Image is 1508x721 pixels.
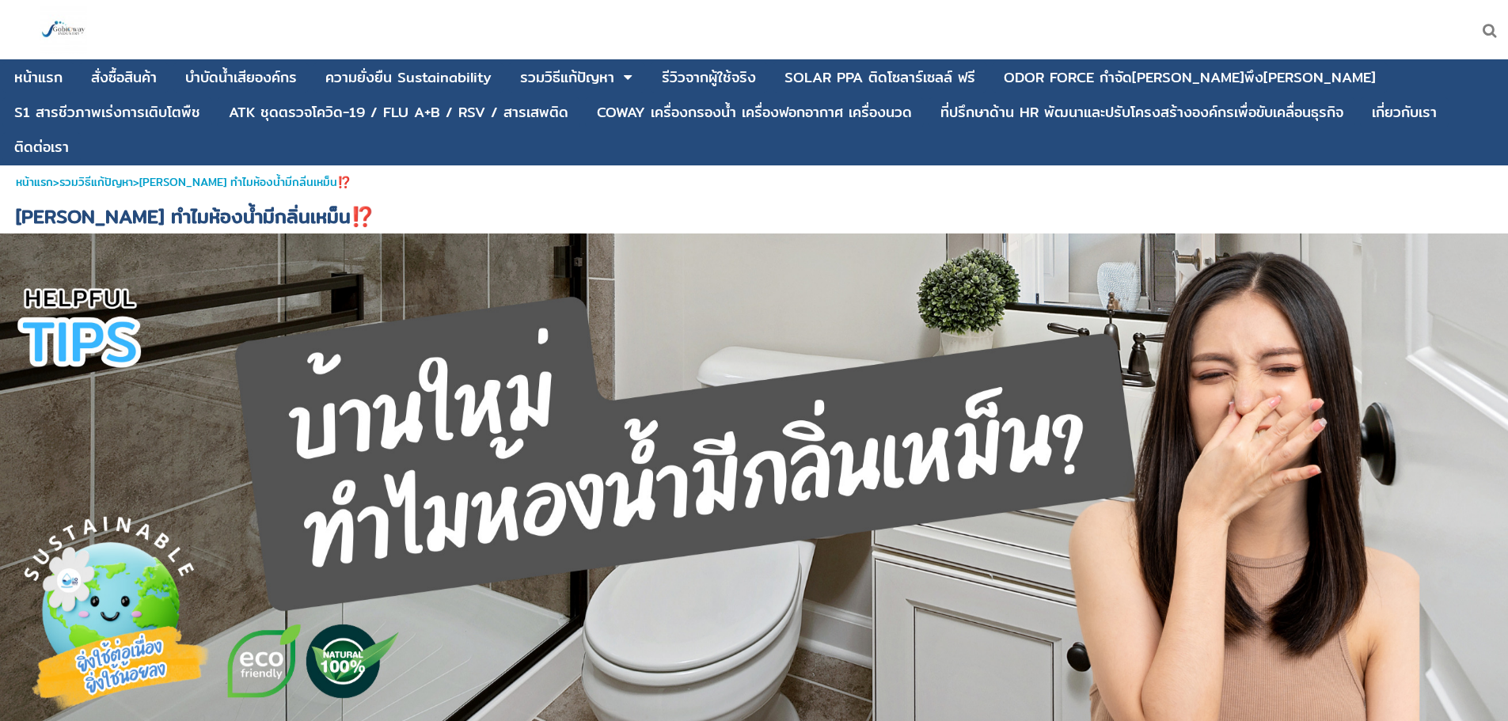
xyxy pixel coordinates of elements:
div: สั่งซื้อสินค้า [91,70,157,85]
a: รีวิวจากผู้ใช้จริง [662,63,756,93]
img: large-1644130236041.jpg [40,6,87,54]
div: ความยั่งยืน Sustainability [325,70,492,85]
a: ODOR FORCE กำจัด[PERSON_NAME]พึง[PERSON_NAME] [1004,63,1376,93]
div: SOLAR PPA ติดโซลาร์เซลล์ ฟรี [784,70,975,85]
div: S1 สารชีวภาพเร่งการเติบโตพืช [14,105,200,120]
a: ติดต่อเรา [14,132,69,162]
a: รวมวิธีแก้ปัญหา [520,63,614,93]
a: รวมวิธีแก้ปัญหา [59,173,133,191]
div: บําบัดน้ำเสียองค์กร [185,70,297,85]
a: สั่งซื้อสินค้า [91,63,157,93]
a: ความยั่งยืน Sustainability [325,63,492,93]
div: เกี่ยวกับเรา [1372,105,1437,120]
div: ODOR FORCE กำจัด[PERSON_NAME]พึง[PERSON_NAME] [1004,70,1376,85]
div: รวมวิธีแก้ปัญหา [520,70,614,85]
a: หน้าแรก [14,63,63,93]
div: ติดต่อเรา [14,140,69,154]
div: หน้าแรก [14,70,63,85]
a: SOLAR PPA ติดโซลาร์เซลล์ ฟรี [784,63,975,93]
div: รีวิวจากผู้ใช้จริง [662,70,756,85]
a: บําบัดน้ำเสียองค์กร [185,63,297,93]
span: [PERSON_NAME] ทำไมห้องน้ำมีกลิ่นเหม็น⁉️ [139,173,351,191]
span: [PERSON_NAME] ทำไมห้องน้ำมีกลิ่นเหม็น⁉️ [16,201,374,231]
a: ATK ชุดตรวจโควิด-19 / FLU A+B / RSV / สารเสพติด [229,97,568,127]
a: S1 สารชีวภาพเร่งการเติบโตพืช [14,97,200,127]
div: COWAY เครื่องกรองน้ำ เครื่องฟอกอากาศ เครื่องนวด [597,105,912,120]
div: ATK ชุดตรวจโควิด-19 / FLU A+B / RSV / สารเสพติด [229,105,568,120]
div: ที่ปรึกษาด้าน HR พัฒนาและปรับโครงสร้างองค์กรเพื่อขับเคลื่อนธุรกิจ [940,105,1343,120]
a: เกี่ยวกับเรา [1372,97,1437,127]
a: หน้าแรก [16,173,53,191]
a: ที่ปรึกษาด้าน HR พัฒนาและปรับโครงสร้างองค์กรเพื่อขับเคลื่อนธุรกิจ [940,97,1343,127]
a: COWAY เครื่องกรองน้ำ เครื่องฟอกอากาศ เครื่องนวด [597,97,912,127]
